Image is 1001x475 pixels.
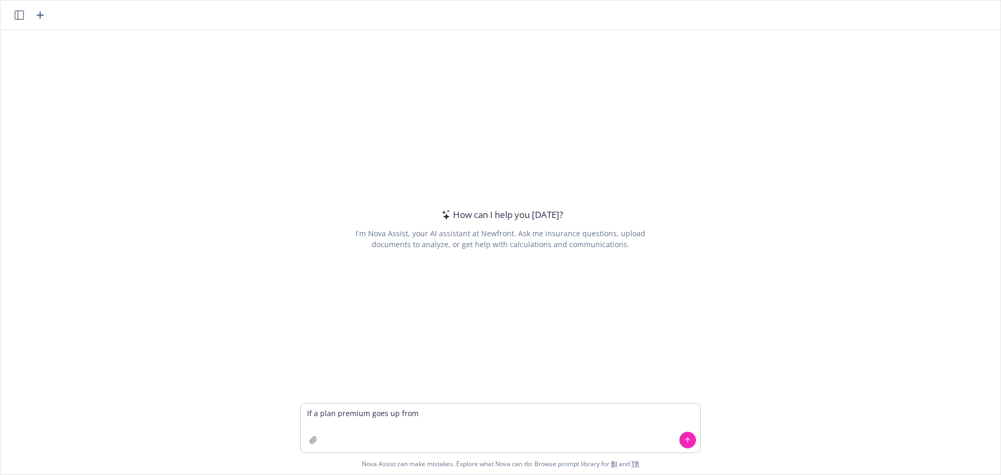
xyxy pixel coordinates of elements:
[353,228,647,250] div: I'm Nova Assist, your AI assistant at Newfront. Ask me insurance questions, upload documents to a...
[631,459,639,468] a: TR
[5,453,996,474] span: Nova Assist can make mistakes. Explore what Nova can do: Browse prompt library for and
[301,404,700,453] textarea: If a plan premium goes up from
[438,208,563,222] div: How can I help you [DATE]?
[611,459,617,468] a: BI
